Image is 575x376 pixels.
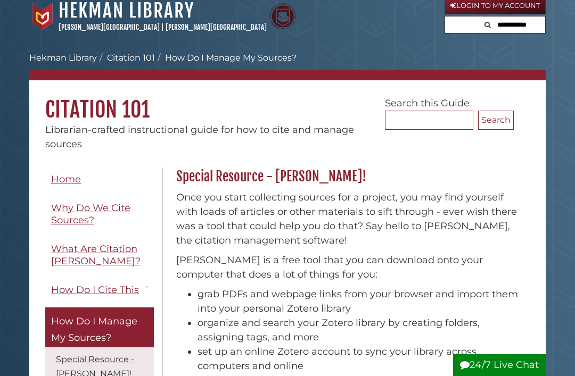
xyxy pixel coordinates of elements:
li: grab PDFs and webpage links from your browser and import them into your personal Zotero library [198,287,524,316]
a: [PERSON_NAME][GEOGRAPHIC_DATA] [59,23,160,31]
a: [PERSON_NAME][GEOGRAPHIC_DATA] [166,23,267,31]
li: How Do I Manage My Sources? [155,52,297,64]
a: What Are Citation [PERSON_NAME]? [45,237,154,273]
h1: Citation 101 [29,80,546,123]
a: How Do I Cite This? [45,278,154,302]
img: Calvin Theological Seminary [269,3,296,30]
li: organize and search your Zotero library by creating folders, assigning tags, and more [198,316,524,345]
p: [PERSON_NAME] is a free tool that you can download onto your computer that does a lot of things f... [176,253,524,282]
i: Search [484,21,491,28]
a: Home [45,168,154,191]
button: Search [478,111,514,130]
p: Once you start collecting sources for a project, you may find yourself with loads of articles or ... [176,190,524,248]
a: Citation 101 [107,53,155,63]
button: Search [481,16,494,31]
img: Calvin University [29,3,56,30]
a: Why Do We Cite Sources? [45,196,154,232]
span: How Do I Manage My Sources? [51,315,137,344]
button: 24/7 Live Chat [453,354,546,376]
h2: Special Resource - [PERSON_NAME]! [171,168,529,185]
span: Librarian-crafted instructional guide for how to cite and manage sources [45,124,354,150]
nav: breadcrumb [29,52,546,80]
span: What Are Citation [PERSON_NAME]? [51,243,141,267]
a: Hekman Library [29,53,97,63]
li: set up an online Zotero account to sync your library across computers and online [198,345,524,373]
span: Why Do We Cite Sources? [51,202,130,226]
a: How Do I Manage My Sources? [45,307,154,347]
span: How Do I Cite This? [51,284,144,296]
span: Home [51,173,81,185]
span: | [161,23,164,31]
